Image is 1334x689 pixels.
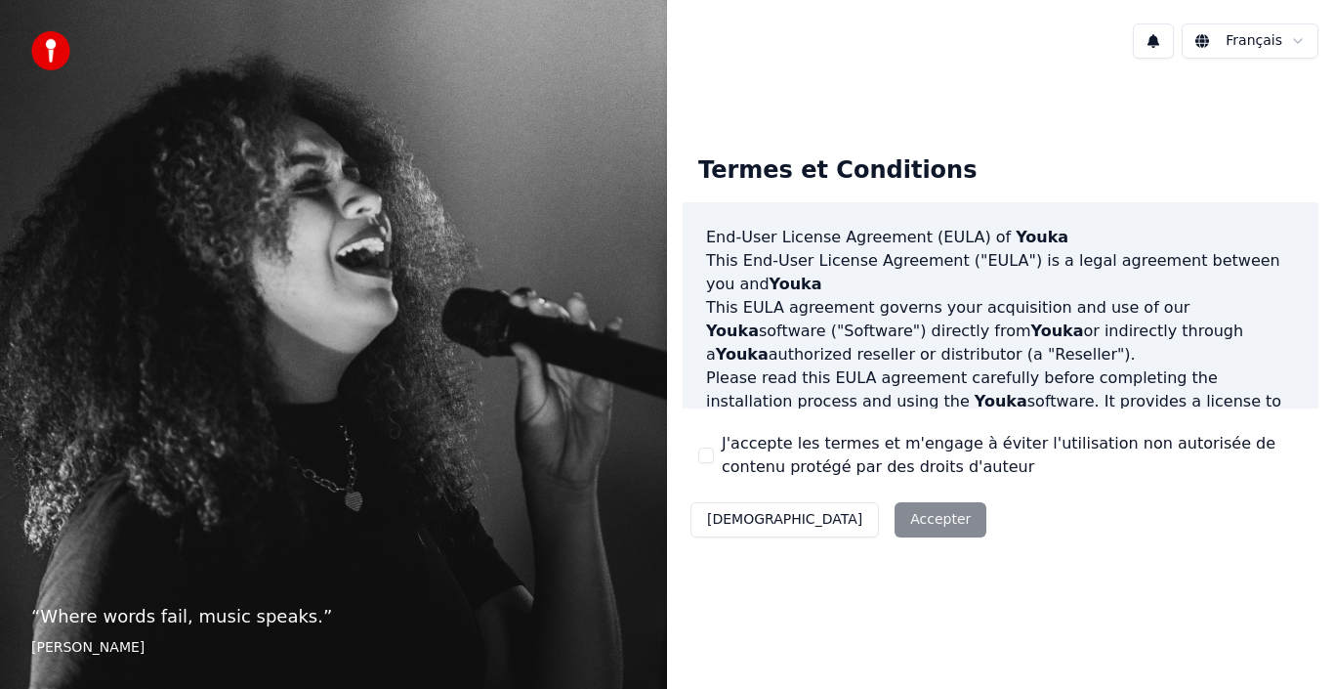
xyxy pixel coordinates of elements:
img: youka [31,31,70,70]
p: This EULA agreement governs your acquisition and use of our software ("Software") directly from o... [706,296,1295,366]
span: Youka [716,345,769,364]
span: Youka [706,322,759,340]
span: Youka [975,392,1027,410]
label: J'accepte les termes et m'engage à éviter l'utilisation non autorisée de contenu protégé par des ... [722,432,1303,479]
h3: End-User License Agreement (EULA) of [706,226,1295,249]
div: Termes et Conditions [683,140,992,202]
p: “ Where words fail, music speaks. ” [31,603,636,630]
span: Youka [1016,228,1068,246]
footer: [PERSON_NAME] [31,638,636,658]
span: Youka [1031,322,1084,340]
span: Youka [770,275,822,293]
p: Please read this EULA agreement carefully before completing the installation process and using th... [706,366,1295,460]
p: This End-User License Agreement ("EULA") is a legal agreement between you and [706,249,1295,296]
button: [DEMOGRAPHIC_DATA] [690,502,879,538]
